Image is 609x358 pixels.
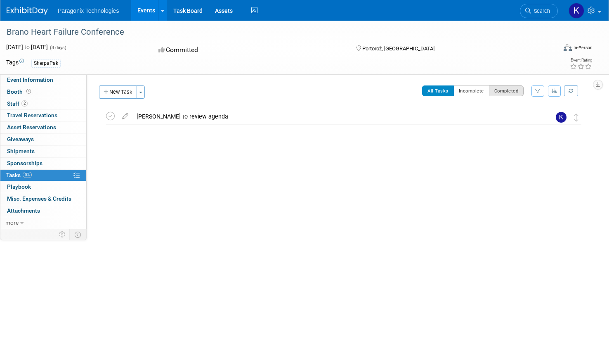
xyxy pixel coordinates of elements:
[0,217,86,229] a: more
[23,172,32,178] span: 0%
[505,43,592,55] div: Event Format
[7,124,56,130] span: Asset Reservations
[0,205,86,217] a: Attachments
[0,98,86,110] a: Staff2
[7,76,53,83] span: Event Information
[564,44,572,51] img: Format-Inperson.png
[118,113,132,120] a: edit
[99,85,137,99] button: New Task
[531,8,550,14] span: Search
[362,45,434,52] span: Portorož, [GEOGRAPHIC_DATA]
[422,85,454,96] button: All Tasks
[49,45,66,50] span: (3 days)
[156,43,343,57] div: Committed
[55,229,70,240] td: Personalize Event Tab Strip
[31,59,61,68] div: SherpaPak
[0,170,86,181] a: Tasks0%
[7,148,35,154] span: Shipments
[489,85,524,96] button: Completed
[7,195,71,202] span: Misc. Expenses & Credits
[569,3,584,19] img: Krista Paplaczyk
[58,7,119,14] span: Paragonix Technologies
[0,146,86,157] a: Shipments
[0,110,86,121] a: Travel Reservations
[0,74,86,86] a: Event Information
[570,58,592,62] div: Event Rating
[7,100,28,107] span: Staff
[0,193,86,205] a: Misc. Expenses & Credits
[6,44,48,50] span: [DATE] [DATE]
[6,58,24,68] td: Tags
[21,100,28,107] span: 2
[7,7,48,15] img: ExhibitDay
[574,114,578,121] i: Move task
[6,172,32,178] span: Tasks
[0,86,86,98] a: Booth
[7,112,57,119] span: Travel Reservations
[4,25,543,40] div: Brano Heart Failure Conference
[0,134,86,145] a: Giveaways
[556,112,567,123] img: Krista Paplaczyk
[0,181,86,193] a: Playbook
[23,44,31,50] span: to
[0,158,86,169] a: Sponsorships
[7,136,34,142] span: Giveaways
[453,85,489,96] button: Incomplete
[0,122,86,133] a: Asset Reservations
[7,183,31,190] span: Playbook
[7,88,33,95] span: Booth
[25,88,33,95] span: Booth not reserved yet
[564,85,578,96] a: Refresh
[70,229,87,240] td: Toggle Event Tabs
[573,45,592,51] div: In-Person
[5,219,19,226] span: more
[7,160,42,166] span: Sponsorships
[132,109,539,123] div: [PERSON_NAME] to review agenda
[7,207,40,214] span: Attachments
[520,4,558,18] a: Search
